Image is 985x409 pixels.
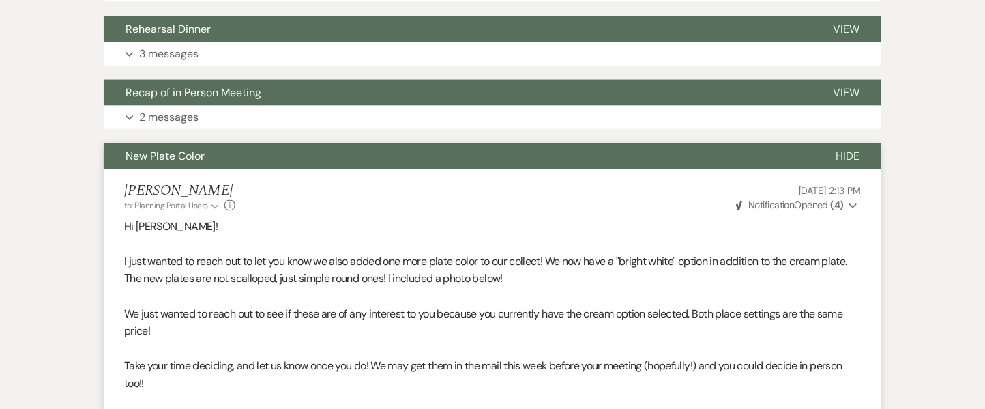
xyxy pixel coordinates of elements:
button: Recap of in Person Meeting [104,80,811,106]
p: 2 messages [139,109,199,126]
span: View [833,22,859,36]
button: 2 messages [104,106,881,129]
span: to: Planning Portal Users [124,201,208,212]
button: to: Planning Portal Users [124,200,221,212]
button: NotificationOpened (4) [734,199,861,213]
button: View [811,80,881,106]
span: Hide [836,149,859,163]
button: Hide [814,143,881,169]
span: Recap of in Person Meeting [126,85,261,100]
span: Rehearsal Dinner [126,22,211,36]
button: 3 messages [104,42,881,66]
span: Hi [PERSON_NAME]! [124,220,218,234]
span: We just wanted to reach out to see if these are of any interest to you because you currently have... [124,307,843,339]
button: New Plate Color [104,143,814,169]
span: New Plate Color [126,149,205,163]
span: Take your time deciding, and let us know once you do! We may get them in the mail this week befor... [124,359,842,391]
p: 3 messages [139,45,199,63]
button: Rehearsal Dinner [104,16,811,42]
span: I just wanted to reach out to let you know we also added one more plate color to our collect! We ... [124,255,847,287]
strong: ( 4 ) [831,199,844,212]
span: [DATE] 2:13 PM [799,184,861,197]
span: View [833,85,859,100]
span: Opened [736,199,844,212]
h5: [PERSON_NAME] [124,183,235,200]
span: Notification [748,199,794,212]
button: View [811,16,881,42]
